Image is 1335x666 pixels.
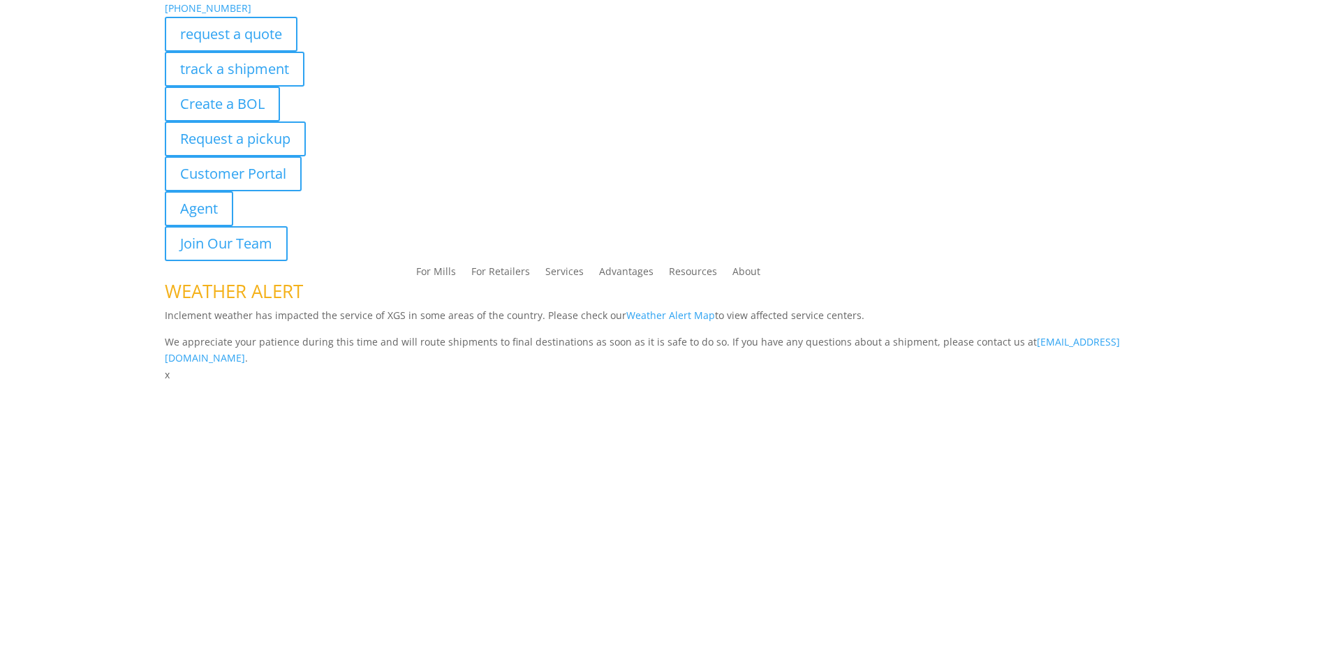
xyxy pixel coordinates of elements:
[165,226,288,261] a: Join Our Team
[599,267,654,282] a: Advantages
[165,1,251,15] a: [PHONE_NUMBER]
[165,307,1170,334] p: Inclement weather has impacted the service of XGS in some areas of the country. Please check our ...
[669,267,717,282] a: Resources
[165,87,280,121] a: Create a BOL
[165,383,1170,411] h1: Contact Us
[545,267,584,282] a: Services
[165,156,302,191] a: Customer Portal
[165,334,1170,367] p: We appreciate your patience during this time and will route shipments to final destinations as so...
[165,367,1170,383] p: x
[626,309,715,322] a: Weather Alert Map
[165,411,1170,428] p: Complete the form below and a member of our team will be in touch within 24 hours.
[732,267,760,282] a: About
[165,52,304,87] a: track a shipment
[416,267,456,282] a: For Mills
[471,267,530,282] a: For Retailers
[165,191,233,226] a: Agent
[165,279,303,304] span: WEATHER ALERT
[165,121,306,156] a: Request a pickup
[165,17,297,52] a: request a quote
